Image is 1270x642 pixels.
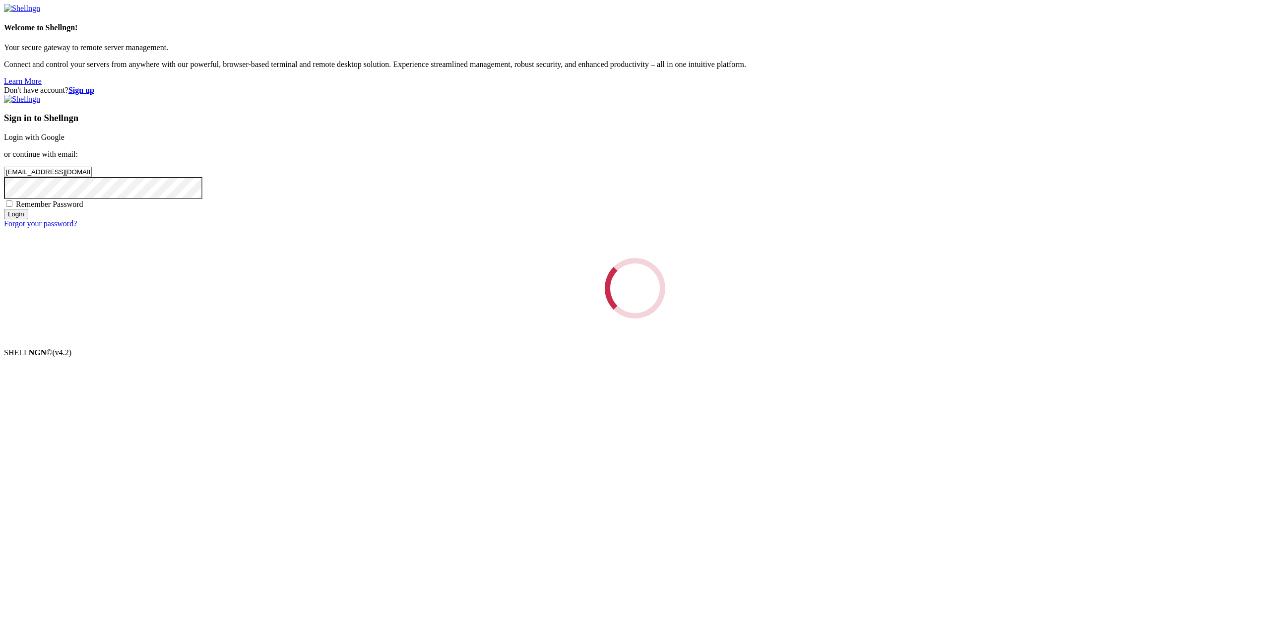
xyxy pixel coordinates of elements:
a: Learn More [4,77,42,85]
p: or continue with email: [4,150,1266,159]
p: Connect and control your servers from anywhere with our powerful, browser-based terminal and remo... [4,60,1266,69]
span: Remember Password [16,200,83,208]
input: Remember Password [6,200,12,207]
input: Email address [4,167,92,177]
span: SHELL © [4,348,71,357]
div: Don't have account? [4,86,1266,95]
div: Loading... [592,246,677,330]
span: 4.2.0 [53,348,72,357]
a: Login with Google [4,133,64,141]
h3: Sign in to Shellngn [4,113,1266,124]
h4: Welcome to Shellngn! [4,23,1266,32]
p: Your secure gateway to remote server management. [4,43,1266,52]
a: Forgot your password? [4,219,77,228]
b: NGN [29,348,47,357]
a: Sign up [68,86,94,94]
img: Shellngn [4,4,40,13]
img: Shellngn [4,95,40,104]
input: Login [4,209,28,219]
